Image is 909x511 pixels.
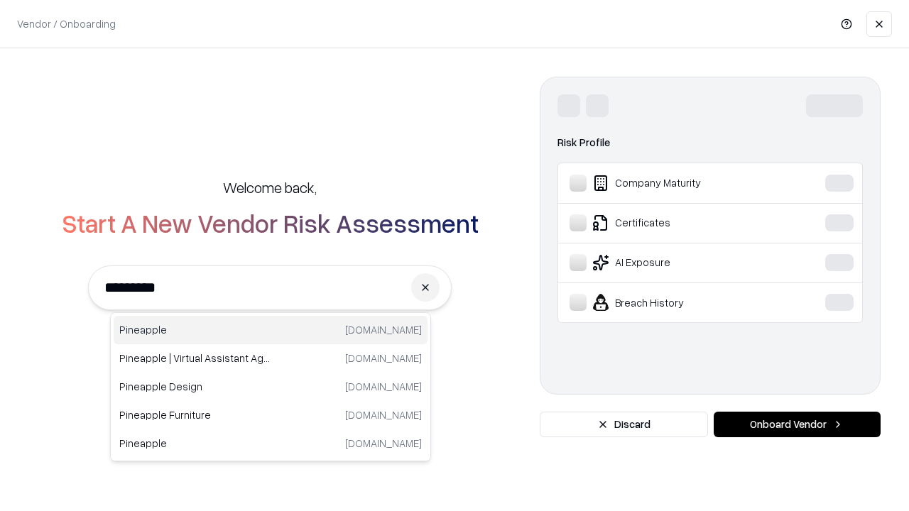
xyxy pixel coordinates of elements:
[540,412,708,437] button: Discard
[345,379,422,394] p: [DOMAIN_NAME]
[119,379,271,394] p: Pineapple Design
[119,436,271,451] p: Pineapple
[110,312,431,461] div: Suggestions
[570,214,782,231] div: Certificates
[119,322,271,337] p: Pineapple
[119,351,271,366] p: Pineapple | Virtual Assistant Agency
[62,209,479,237] h2: Start A New Vendor Risk Assessment
[570,294,782,311] div: Breach History
[223,177,317,197] h5: Welcome back,
[345,351,422,366] p: [DOMAIN_NAME]
[345,436,422,451] p: [DOMAIN_NAME]
[570,254,782,271] div: AI Exposure
[570,175,782,192] div: Company Maturity
[557,134,863,151] div: Risk Profile
[119,407,271,422] p: Pineapple Furniture
[345,407,422,422] p: [DOMAIN_NAME]
[714,412,881,437] button: Onboard Vendor
[17,16,116,31] p: Vendor / Onboarding
[345,322,422,337] p: [DOMAIN_NAME]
